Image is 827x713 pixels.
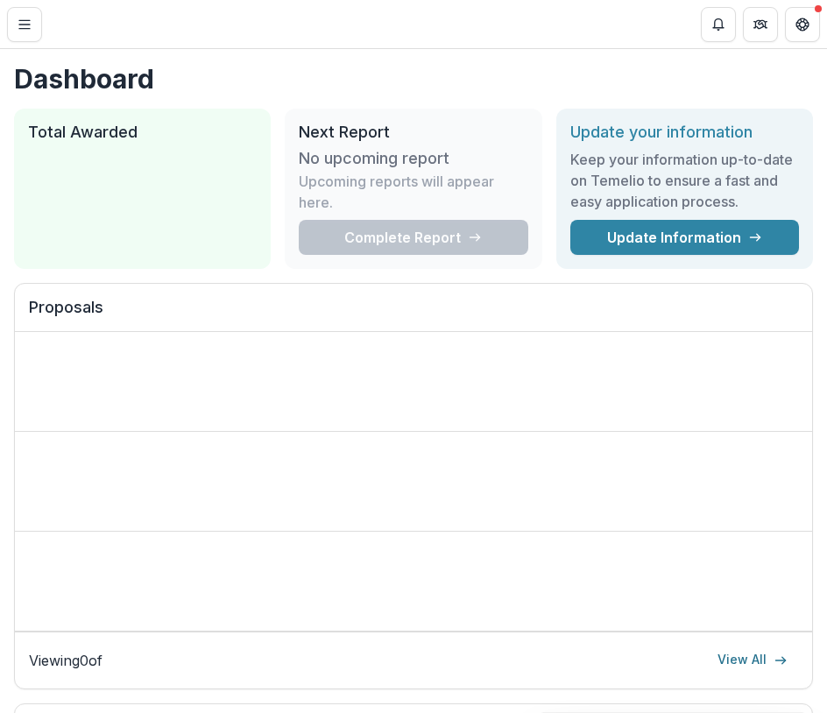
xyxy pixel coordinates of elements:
[570,123,799,142] h2: Update your information
[743,7,778,42] button: Partners
[707,646,798,674] a: View All
[29,650,102,671] p: Viewing 0 of
[701,7,736,42] button: Notifications
[570,220,799,255] a: Update Information
[29,298,798,331] h2: Proposals
[299,123,527,142] h2: Next Report
[7,7,42,42] button: Toggle Menu
[785,7,820,42] button: Get Help
[28,123,257,142] h2: Total Awarded
[299,149,449,168] h3: No upcoming report
[299,171,527,213] p: Upcoming reports will appear here.
[570,149,799,212] h3: Keep your information up-to-date on Temelio to ensure a fast and easy application process.
[14,63,813,95] h1: Dashboard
